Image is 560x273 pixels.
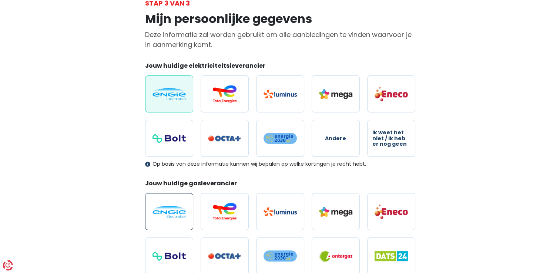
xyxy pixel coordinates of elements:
img: Octa+ [208,253,241,259]
img: Antargaz [319,250,352,262]
span: Andere [325,136,346,141]
img: Dats 24 [375,251,408,261]
img: Engie / Electrabel [152,206,186,218]
img: Mega [319,207,352,217]
img: Eneco [375,86,408,102]
span: Ik weet het niet / Ik heb er nog geen [372,130,410,147]
img: Engie / Electrabel [152,88,186,100]
img: Mega [319,89,352,99]
img: Bolt [152,134,186,143]
img: Total Energies / Lampiris [208,203,241,220]
h1: Mijn persoonlijke gegevens [145,12,415,26]
div: Op basis van deze informatie kunnen wij bepalen op welke kortingen je recht hebt. [145,161,415,167]
img: Octa+ [208,135,241,142]
p: Deze informatie zal worden gebruikt om alle aanbiedingen te vinden waarvoor je in aanmerking komt. [145,30,415,50]
img: Total Energies / Lampiris [208,85,241,103]
img: Luminus [264,90,297,98]
legend: Jouw huidige gasleverancier [145,179,415,191]
img: Eneco [375,204,408,219]
legend: Jouw huidige elektriciteitsleverancier [145,61,415,73]
img: Energie2030 [264,250,297,262]
img: Bolt [152,252,186,261]
img: Luminus [264,207,297,216]
img: Energie2030 [264,132,297,144]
